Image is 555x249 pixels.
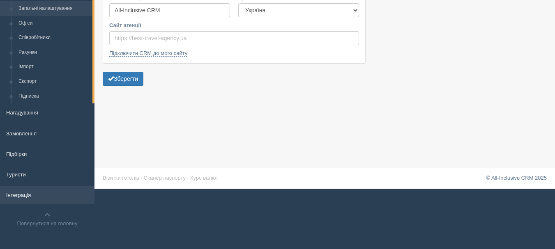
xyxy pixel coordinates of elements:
[140,175,142,181] span: ·
[15,74,92,89] a: Експорт
[15,1,92,16] a: Загальні налаштування
[103,72,143,86] button: Зберегти
[486,175,547,181] a: © All-Inclusive CRM 2025
[15,30,92,45] a: Співробітники
[190,175,218,181] a: Курс валют
[144,175,186,181] a: Сканер паспорту
[15,16,92,31] a: Офіси
[109,21,359,29] label: Сайт агенції
[15,45,92,60] a: Рахунки
[15,59,92,74] a: Імпорт
[103,175,139,181] a: Візитки готелів
[15,89,92,104] a: Підписка
[109,31,359,45] input: https://best-travel-agency.ua
[187,175,189,181] span: ·
[109,50,187,57] a: Підключити CRM до мого сайту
